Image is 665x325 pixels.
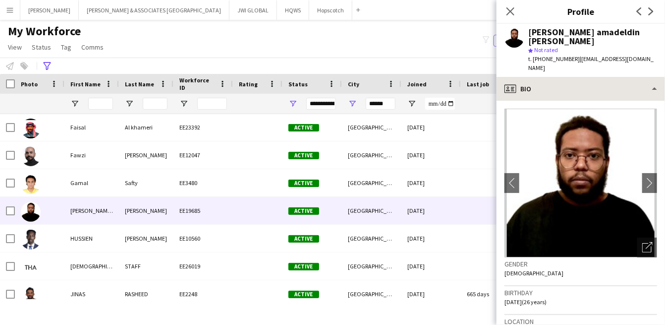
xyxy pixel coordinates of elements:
[64,197,119,224] div: [PERSON_NAME] amadeldin [PERSON_NAME]
[288,180,319,187] span: Active
[401,141,461,169] div: [DATE]
[64,253,119,280] div: [DEMOGRAPHIC_DATA]
[401,253,461,280] div: [DATE]
[173,253,233,280] div: EE26019
[173,280,233,308] div: EE2248
[32,43,51,52] span: Status
[342,253,401,280] div: [GEOGRAPHIC_DATA]
[528,28,657,46] div: [PERSON_NAME] amadeldin [PERSON_NAME]
[79,0,229,20] button: [PERSON_NAME] & ASSOCIATES [GEOGRAPHIC_DATA]
[21,258,41,277] img: Jesus STAFF
[229,0,277,20] button: JWI GLOBAL
[348,99,357,108] button: Open Filter Menu
[119,253,173,280] div: STAFF
[77,41,108,54] a: Comms
[179,99,188,108] button: Open Filter Menu
[41,60,53,72] app-action-btn: Advanced filters
[504,109,657,258] img: Crew avatar or photo
[504,269,563,277] span: [DEMOGRAPHIC_DATA]
[64,141,119,169] div: Fawzi
[125,80,154,88] span: Last Name
[288,235,319,243] span: Active
[21,146,41,166] img: Fawzi Mohammed
[81,43,104,52] span: Comms
[197,98,227,110] input: Workforce ID Filter Input
[20,0,79,20] button: [PERSON_NAME]
[401,114,461,141] div: [DATE]
[21,174,41,194] img: Gamal Safty
[401,280,461,308] div: [DATE]
[173,169,233,196] div: EE3480
[21,202,41,222] img: Hassan amadeldin Hassan Alsharif
[125,99,134,108] button: Open Filter Menu
[119,225,173,252] div: [PERSON_NAME]
[528,55,580,63] span: t. [PHONE_NUMBER]
[309,0,352,20] button: Hopscotch
[461,280,520,308] div: 665 days
[407,99,416,108] button: Open Filter Menu
[119,141,173,169] div: [PERSON_NAME]
[4,41,26,54] a: View
[64,280,119,308] div: JINAS
[143,98,167,110] input: Last Name Filter Input
[288,99,297,108] button: Open Filter Menu
[28,41,55,54] a: Status
[366,98,395,110] input: City Filter Input
[173,114,233,141] div: EE23392
[8,24,81,39] span: My Workforce
[288,207,319,215] span: Active
[342,225,401,252] div: [GEOGRAPHIC_DATA]
[21,230,41,250] img: HUSSIEN IBRAHIM
[64,114,119,141] div: Faisal
[21,80,38,88] span: Photo
[288,80,308,88] span: Status
[497,77,665,101] div: Bio
[401,197,461,224] div: [DATE]
[173,225,233,252] div: EE10560
[64,225,119,252] div: HUSSIEN
[342,197,401,224] div: [GEOGRAPHIC_DATA]
[119,114,173,141] div: Al khameri
[342,280,401,308] div: [GEOGRAPHIC_DATA]
[64,169,119,196] div: Gamal
[504,288,657,297] h3: Birthday
[407,80,427,88] span: Joined
[504,260,657,268] h3: Gender
[88,98,113,110] input: First Name Filter Input
[70,99,79,108] button: Open Filter Menu
[348,80,359,88] span: City
[342,141,401,169] div: [GEOGRAPHIC_DATA]
[497,5,665,18] h3: Profile
[534,46,558,54] span: Not rated
[425,98,455,110] input: Joined Filter Input
[528,55,654,71] span: | [EMAIL_ADDRESS][DOMAIN_NAME]
[288,124,319,131] span: Active
[288,291,319,298] span: Active
[173,141,233,169] div: EE12047
[8,43,22,52] span: View
[342,114,401,141] div: [GEOGRAPHIC_DATA]
[288,152,319,159] span: Active
[494,35,543,47] button: Everyone6,014
[61,43,71,52] span: Tag
[637,238,657,258] div: Open photos pop-in
[342,169,401,196] div: [GEOGRAPHIC_DATA]
[277,0,309,20] button: HQWS
[239,80,258,88] span: Rating
[401,169,461,196] div: [DATE]
[21,285,41,305] img: JINAS RASHEED
[119,197,173,224] div: [PERSON_NAME]
[21,119,41,138] img: Faisal Al khameri
[288,263,319,270] span: Active
[119,280,173,308] div: RASHEED
[119,169,173,196] div: Safty
[57,41,75,54] a: Tag
[401,225,461,252] div: [DATE]
[173,197,233,224] div: EE19685
[467,80,489,88] span: Last job
[504,298,547,306] span: [DATE] (26 years)
[70,80,101,88] span: First Name
[179,76,215,91] span: Workforce ID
